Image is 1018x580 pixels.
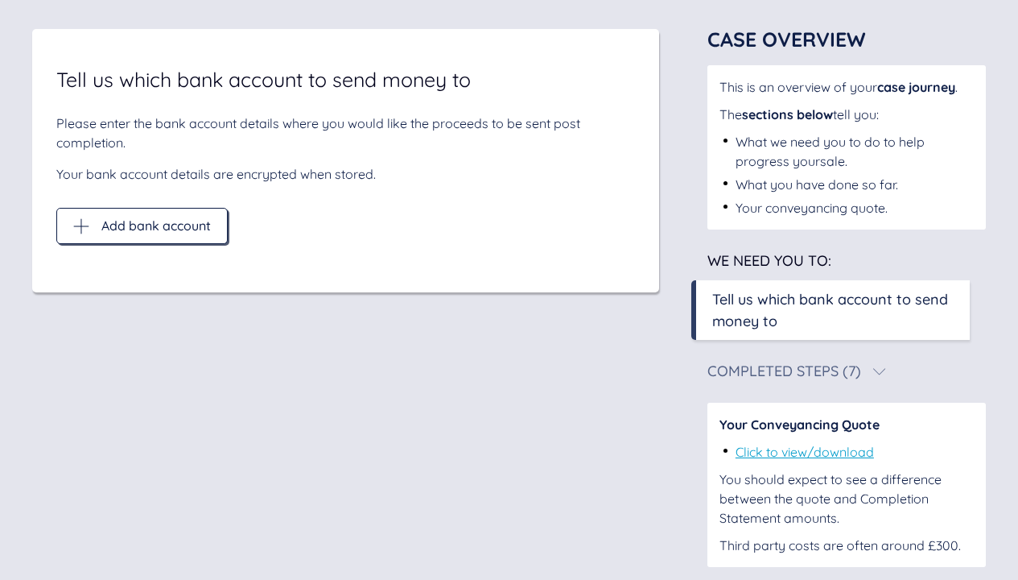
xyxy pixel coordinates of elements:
div: Completed Steps (7) [707,364,861,379]
div: What you have done so far. [736,175,898,194]
div: Tell us which bank account to send money to [712,288,958,332]
span: Your Conveyancing Quote [719,416,880,433]
span: Tell us which bank account to send money to [56,69,471,89]
div: What we need you to do to help progress your sale . [736,132,974,171]
div: You should expect to see a difference between the quote and Completion Statement amounts. [719,470,974,528]
span: case journey [877,79,955,95]
span: We need you to: [707,251,831,270]
div: Please enter the bank account details where you would like the proceeds to be sent post completion. [56,114,635,152]
div: Third party costs are often around £300. [719,536,974,555]
span: sections below [742,106,833,122]
div: Your conveyancing quote. [736,198,888,217]
span: Case Overview [707,27,866,52]
a: Click to view/download [736,444,874,460]
span: Add bank account [101,218,211,233]
div: The tell you: [719,105,974,124]
div: Your bank account details are encrypted when stored. [56,164,635,184]
div: This is an overview of your . [719,77,974,97]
